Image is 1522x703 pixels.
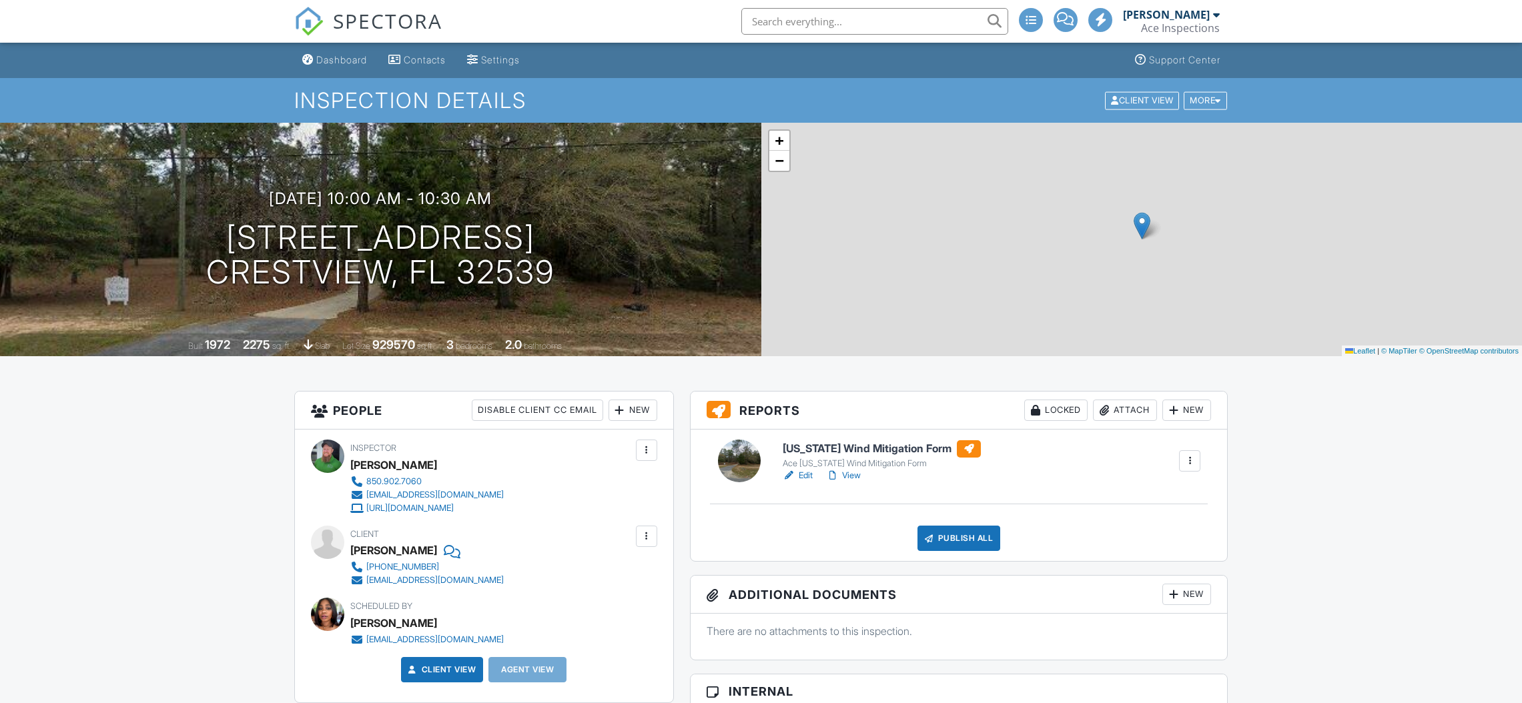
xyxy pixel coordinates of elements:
span: bedrooms [456,341,492,351]
p: There are no attachments to this inspection. [707,624,1212,638]
div: [PERSON_NAME] [350,540,437,560]
div: More [1184,91,1227,109]
a: Settings [462,48,525,73]
div: [PHONE_NUMBER] [366,562,439,572]
span: bathrooms [524,341,562,351]
div: 2.0 [505,337,522,351]
div: New [609,400,657,421]
span: SPECTORA [333,7,442,35]
div: [PERSON_NAME] [350,455,437,475]
span: Client [350,529,379,539]
a: [US_STATE] Wind Mitigation Form Ace [US_STATE] Wind Mitigation Form [783,440,981,470]
a: [URL][DOMAIN_NAME] [350,502,504,515]
div: New [1162,400,1211,421]
span: | [1377,347,1379,355]
h6: [US_STATE] Wind Mitigation Form [783,440,981,458]
div: Settings [481,54,520,65]
h3: [DATE] 10:00 am - 10:30 am [269,189,492,207]
a: © MapTiler [1381,347,1417,355]
div: Client View [1105,91,1179,109]
a: SPECTORA [294,18,442,46]
div: Locked [1024,400,1088,421]
h1: Inspection Details [294,89,1228,112]
span: Lot Size [342,341,370,351]
a: Client View [406,663,476,676]
h1: [STREET_ADDRESS] Crestview, FL 32539 [206,220,554,291]
div: [PERSON_NAME] [350,613,437,633]
h3: Reports [691,392,1228,430]
div: 929570 [372,337,415,351]
div: [EMAIL_ADDRESS][DOMAIN_NAME] [366,634,504,645]
a: [PHONE_NUMBER] [350,560,504,574]
a: [EMAIL_ADDRESS][DOMAIN_NAME] [350,633,504,646]
div: Disable Client CC Email [472,400,603,421]
span: sq.ft. [417,341,434,351]
a: © OpenStreetMap contributors [1419,347,1519,355]
span: sq. ft. [272,341,291,351]
div: 850.902.7060 [366,476,422,487]
a: View [826,469,861,482]
span: + [775,132,783,149]
a: 850.902.7060 [350,475,504,488]
img: Marker [1134,212,1150,239]
img: The Best Home Inspection Software - Spectora [294,7,324,36]
div: Dashboard [316,54,367,65]
div: Ace Inspections [1141,21,1220,35]
div: Contacts [404,54,446,65]
h3: Additional Documents [691,576,1228,614]
span: slab [315,341,330,351]
a: Contacts [383,48,451,73]
a: Edit [783,469,813,482]
a: [EMAIL_ADDRESS][DOMAIN_NAME] [350,574,504,587]
div: [URL][DOMAIN_NAME] [366,503,454,514]
div: Support Center [1149,54,1220,65]
a: Leaflet [1345,347,1375,355]
a: [EMAIL_ADDRESS][DOMAIN_NAME] [350,488,504,502]
div: [EMAIL_ADDRESS][DOMAIN_NAME] [366,575,504,586]
div: 1972 [205,337,230,351]
a: Support Center [1130,48,1226,73]
span: Scheduled By [350,601,412,611]
div: [EMAIL_ADDRESS][DOMAIN_NAME] [366,490,504,500]
span: Built [188,341,203,351]
div: Publish All [917,526,1001,551]
h3: People [295,392,673,430]
div: 2275 [243,337,270,351]
a: Dashboard [297,48,372,73]
span: Inspector [350,443,396,453]
input: Search everything... [741,8,1008,35]
div: 3 [446,337,454,351]
span: − [775,152,783,169]
div: Ace [US_STATE] Wind Mitigation Form [783,458,981,469]
div: [PERSON_NAME] [1123,8,1210,21]
div: Attach [1093,400,1157,421]
div: New [1162,584,1211,605]
a: Zoom out [769,151,789,171]
a: Client View [1104,95,1182,105]
a: Zoom in [769,131,789,151]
